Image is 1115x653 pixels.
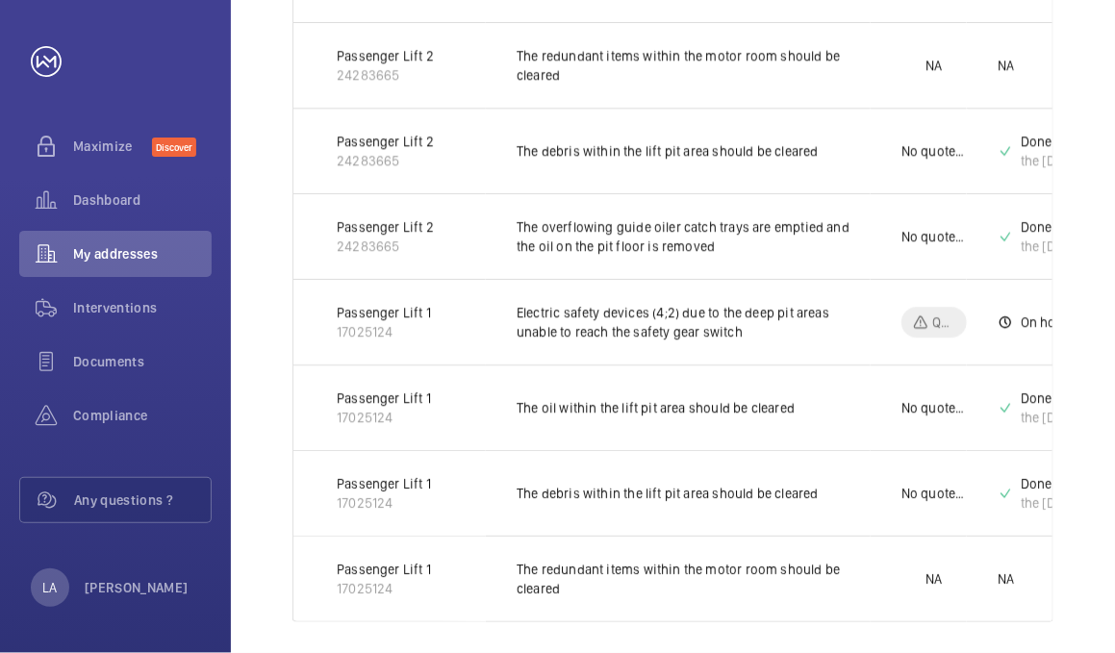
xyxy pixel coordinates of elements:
span: Compliance [73,406,212,425]
p: Passenger Lift 1 [337,560,431,579]
p: 17025124 [337,408,431,427]
p: Done [1021,389,1080,408]
p: 24283665 [337,65,434,85]
div: the [DATE] [1021,493,1080,513]
p: Passenger Lift 1 [337,389,431,408]
div: the [DATE] [1021,408,1080,427]
span: Discover [152,138,196,157]
p: Passenger Lift 1 [337,474,431,493]
span: My addresses [73,244,212,264]
p: On hold [1021,313,1067,332]
p: NA [998,56,1014,75]
p: The debris within the lift pit area should be cleared [517,141,871,161]
p: 24283665 [337,151,434,170]
p: Done [1021,474,1080,493]
p: No quote needed [901,227,967,246]
span: Maximize [73,137,152,156]
div: the [DATE] [1021,151,1080,170]
p: No quote needed [901,484,967,503]
p: The overflowing guide oiler catch trays are emptied and the oil on the pit floor is removed [517,217,871,256]
span: Documents [73,352,212,371]
span: Any questions ? [74,490,211,510]
p: The redundant items within the motor room should be cleared [517,560,871,598]
p: LA [42,578,57,597]
p: 24283665 [337,237,434,256]
p: Quote pending [932,313,955,332]
p: 17025124 [337,493,431,513]
p: The oil within the lift pit area should be cleared [517,398,871,417]
p: Passenger Lift 1 [337,303,431,322]
span: Dashboard [73,190,212,210]
p: NA [925,56,942,75]
p: Passenger Lift 2 [337,46,434,65]
p: 17025124 [337,322,431,341]
p: Done [1021,217,1080,237]
p: Electric safety devices (4;2) due to the deep pit areas unable to reach the safety gear switch [517,303,871,341]
p: NA [925,569,942,589]
p: The debris within the lift pit area should be cleared [517,484,871,503]
p: No quote needed [901,398,967,417]
p: Passenger Lift 2 [337,132,434,151]
p: The redundant items within the motor room should be cleared [517,46,871,85]
p: NA [998,569,1014,589]
p: 17025124 [337,579,431,598]
div: the [DATE] [1021,237,1080,256]
p: Done [1021,132,1080,151]
span: Interventions [73,298,212,317]
p: [PERSON_NAME] [85,578,189,597]
p: Passenger Lift 2 [337,217,434,237]
p: No quote needed [901,141,967,161]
